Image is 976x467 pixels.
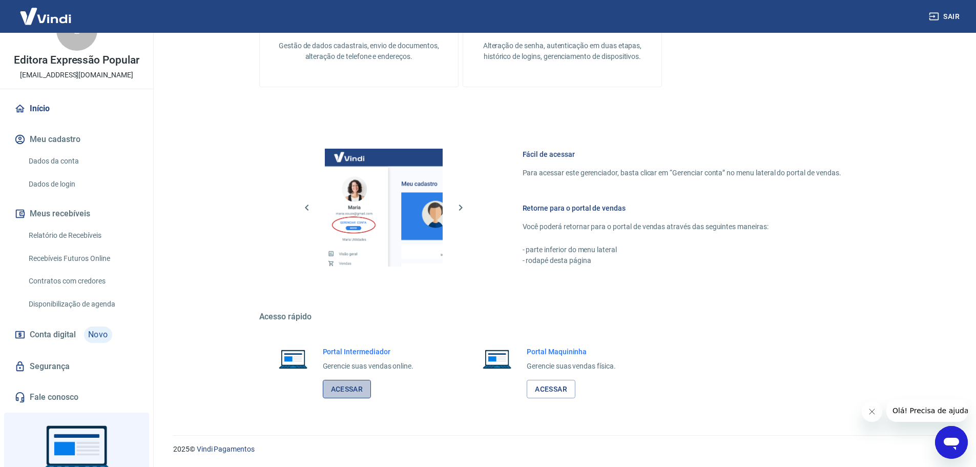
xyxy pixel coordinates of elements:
a: Segurança [12,355,141,378]
button: Meus recebíveis [12,202,141,225]
img: Vindi [12,1,79,32]
p: - parte inferior do menu lateral [523,245,841,255]
a: Recebíveis Futuros Online [25,248,141,269]
h5: Acesso rápido [259,312,866,322]
p: Você poderá retornar para o portal de vendas através das seguintes maneiras: [523,221,841,232]
h6: Retorne para o portal de vendas [523,203,841,213]
a: Dados de login [25,174,141,195]
h6: Portal Intermediador [323,347,414,357]
iframe: Mensagem da empresa [886,399,968,422]
a: Vindi Pagamentos [197,445,255,453]
a: Acessar [323,380,371,399]
iframe: Fechar mensagem [862,401,882,422]
a: Conta digitalNovo [12,322,141,347]
h6: Portal Maquininha [527,347,616,357]
p: Gestão de dados cadastrais, envio de documentos, alteração de telefone e endereços. [276,40,442,62]
iframe: Botão para abrir a janela de mensagens [935,426,968,459]
a: Relatório de Recebíveis [25,225,141,246]
button: Sair [927,7,964,26]
span: Olá! Precisa de ajuda? [6,7,86,15]
button: Meu cadastro [12,128,141,151]
a: Dados da conta [25,151,141,172]
p: Editora Expressão Popular [14,55,139,66]
p: Gerencie suas vendas online. [323,361,414,372]
h6: Fácil de acessar [523,149,841,159]
a: Fale conosco [12,386,141,409]
p: Gerencie suas vendas física. [527,361,616,372]
p: Para acessar este gerenciador, basta clicar em “Gerenciar conta” no menu lateral do portal de ven... [523,168,841,178]
p: Alteração de senha, autenticação em duas etapas, histórico de logins, gerenciamento de dispositivos. [480,40,645,62]
img: Imagem de um notebook aberto [475,347,518,371]
p: [EMAIL_ADDRESS][DOMAIN_NAME] [20,70,133,80]
img: Imagem da dashboard mostrando o botão de gerenciar conta na sidebar no lado esquerdo [325,149,443,267]
p: 2025 © [173,444,951,455]
a: Contratos com credores [25,271,141,292]
a: Acessar [527,380,575,399]
span: Conta digital [30,328,76,342]
a: Disponibilização de agenda [25,294,141,315]
p: - rodapé desta página [523,255,841,266]
span: Novo [84,327,112,343]
img: Imagem de um notebook aberto [272,347,315,371]
a: Início [12,97,141,120]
